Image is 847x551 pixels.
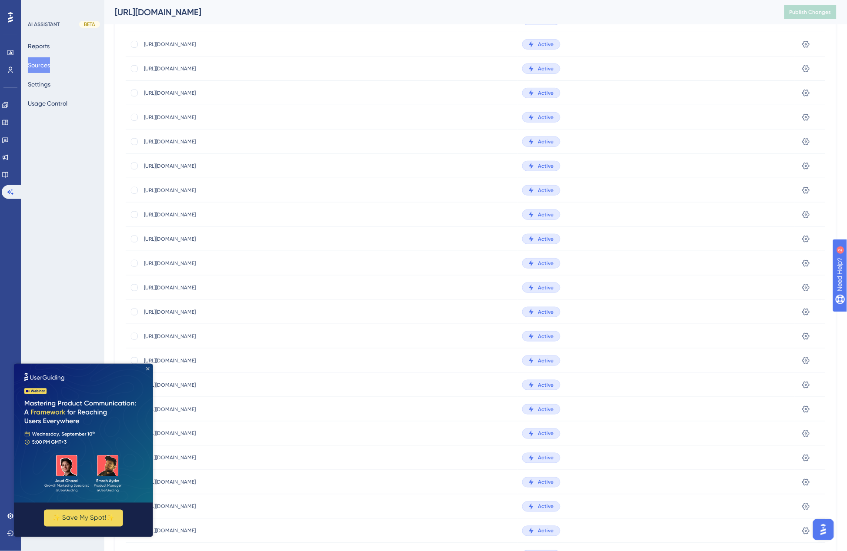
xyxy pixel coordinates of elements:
[144,309,283,315] span: [URL][DOMAIN_NAME]
[115,6,763,18] div: [URL][DOMAIN_NAME]
[144,114,283,121] span: [URL][DOMAIN_NAME]
[810,517,837,543] iframe: UserGuiding AI Assistant Launcher
[538,479,554,486] span: Active
[144,90,283,96] span: [URL][DOMAIN_NAME]
[144,211,283,218] span: [URL][DOMAIN_NAME]
[538,114,554,121] span: Active
[28,57,50,73] button: Sources
[144,430,283,437] span: [URL][DOMAIN_NAME]
[144,187,283,194] span: [URL][DOMAIN_NAME]
[60,4,63,11] div: 2
[132,3,136,7] div: Close Preview
[144,406,283,413] span: [URL][DOMAIN_NAME]
[538,211,554,218] span: Active
[144,41,283,48] span: [URL][DOMAIN_NAME]
[538,41,554,48] span: Active
[144,455,283,461] span: [URL][DOMAIN_NAME]
[28,38,50,54] button: Reports
[538,138,554,145] span: Active
[538,260,554,267] span: Active
[538,528,554,534] span: Active
[538,455,554,461] span: Active
[79,21,100,28] div: BETA
[784,5,837,19] button: Publish Changes
[30,146,109,163] button: ✨ Save My Spot!✨
[538,309,554,315] span: Active
[144,138,283,145] span: [URL][DOMAIN_NAME]
[538,503,554,510] span: Active
[28,21,60,28] div: AI ASSISTANT
[538,65,554,72] span: Active
[538,406,554,413] span: Active
[144,357,283,364] span: [URL][DOMAIN_NAME]
[538,187,554,194] span: Active
[538,163,554,169] span: Active
[538,236,554,242] span: Active
[28,76,50,92] button: Settings
[28,96,67,111] button: Usage Control
[144,382,283,388] span: [URL][DOMAIN_NAME]
[538,333,554,340] span: Active
[20,2,54,13] span: Need Help?
[144,333,283,340] span: [URL][DOMAIN_NAME]
[144,163,283,169] span: [URL][DOMAIN_NAME]
[144,65,283,72] span: [URL][DOMAIN_NAME]
[538,430,554,437] span: Active
[144,236,283,242] span: [URL][DOMAIN_NAME]
[144,479,283,486] span: [URL][DOMAIN_NAME]
[790,9,831,16] span: Publish Changes
[144,260,283,267] span: [URL][DOMAIN_NAME]
[144,503,283,510] span: [URL][DOMAIN_NAME]
[144,284,283,291] span: [URL][DOMAIN_NAME]
[538,382,554,388] span: Active
[144,528,283,534] span: [URL][DOMAIN_NAME]
[538,90,554,96] span: Active
[538,284,554,291] span: Active
[538,357,554,364] span: Active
